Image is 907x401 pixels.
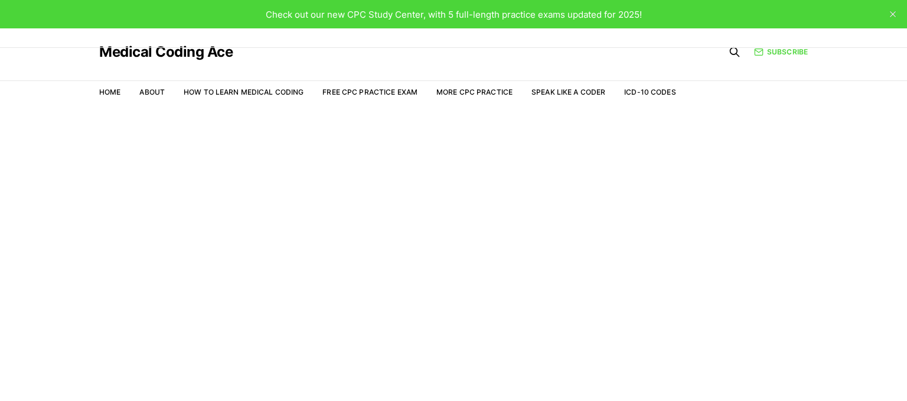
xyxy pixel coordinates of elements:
a: ICD-10 Codes [624,88,676,96]
button: close [883,5,902,24]
a: About [139,88,165,96]
span: Check out our new CPC Study Center, with 5 full-length practice exams updated for 2025! [266,9,642,20]
a: Free CPC Practice Exam [322,88,417,96]
iframe: portal-trigger [714,343,907,401]
a: Medical Coding Ace [99,45,233,59]
a: How to Learn Medical Coding [184,88,304,96]
a: Home [99,88,120,96]
a: Speak Like a Coder [531,88,605,96]
a: Subscribe [754,47,808,57]
a: More CPC Practice [436,88,513,96]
